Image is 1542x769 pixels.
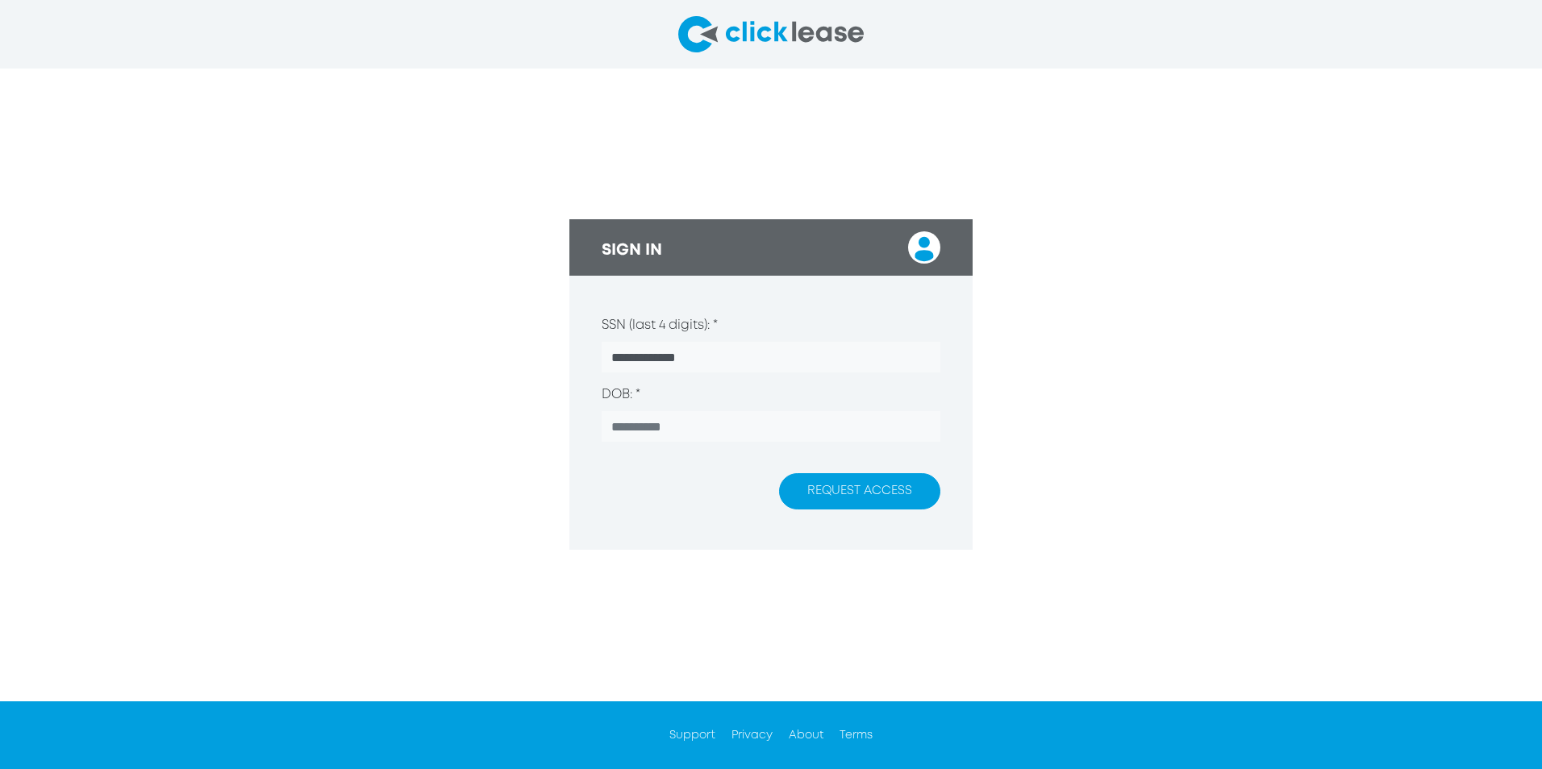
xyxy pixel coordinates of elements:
h3: SIGN IN [602,241,662,260]
button: REQUEST ACCESS [779,473,940,509]
img: clicklease logo [678,16,864,52]
a: Privacy [731,730,773,740]
a: Support [669,730,715,740]
label: DOB: * [602,385,640,405]
img: login user [908,231,940,264]
label: SSN (last 4 digits): * [602,316,718,335]
a: Terms [840,730,873,740]
a: About [789,730,823,740]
